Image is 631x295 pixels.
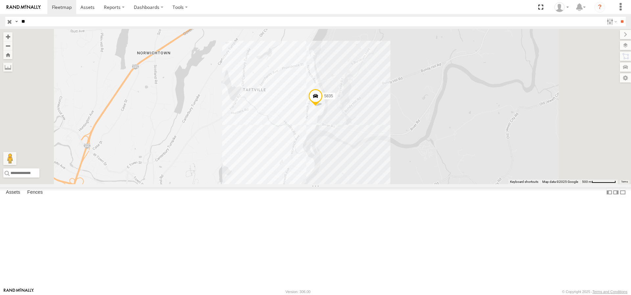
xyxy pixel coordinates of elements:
[7,5,41,10] img: rand-logo.svg
[620,73,631,83] label: Map Settings
[510,180,538,184] button: Keyboard shortcuts
[3,62,12,72] label: Measure
[3,50,12,59] button: Zoom Home
[14,17,19,26] label: Search Query
[24,188,46,197] label: Fences
[613,187,619,197] label: Dock Summary Table to the Right
[3,188,23,197] label: Assets
[595,2,605,12] i: ?
[580,180,618,184] button: Map Scale: 500 m per 70 pixels
[562,290,627,294] div: © Copyright 2025 -
[604,17,618,26] label: Search Filter Options
[3,152,16,165] button: Drag Pegman onto the map to open Street View
[3,32,12,41] button: Zoom in
[542,180,578,184] span: Map data ©2025 Google
[619,187,626,197] label: Hide Summary Table
[286,290,311,294] div: Version: 306.00
[552,2,571,12] div: Thomas Ward
[4,288,34,295] a: Visit our Website
[582,180,592,184] span: 500 m
[324,94,333,98] span: 5835
[606,187,613,197] label: Dock Summary Table to the Left
[621,181,628,183] a: Terms (opens in new tab)
[593,290,627,294] a: Terms and Conditions
[3,41,12,50] button: Zoom out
